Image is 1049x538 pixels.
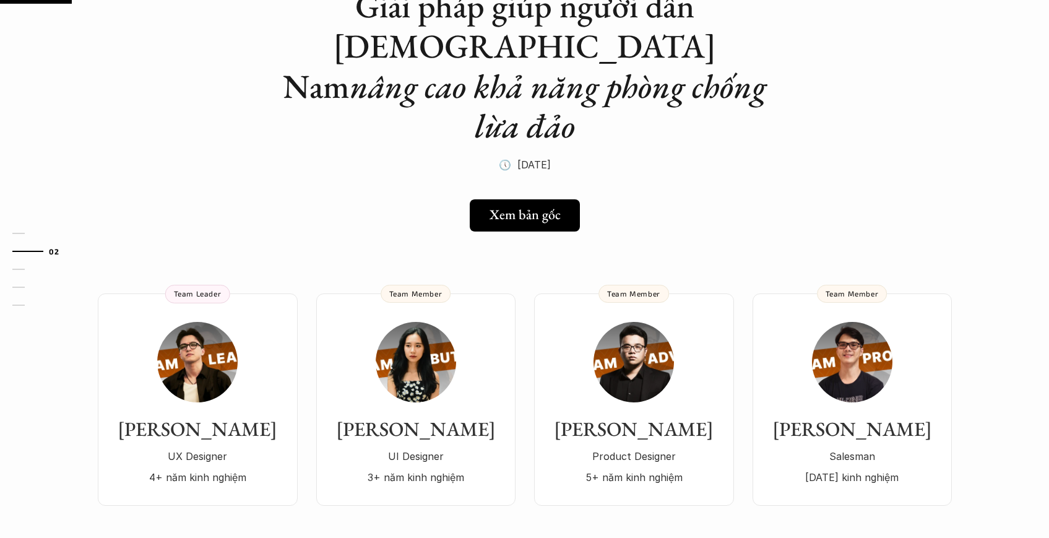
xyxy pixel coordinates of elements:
[546,447,722,466] p: Product Designer
[110,417,285,441] h3: [PERSON_NAME]
[12,244,71,259] a: 02
[98,293,298,506] a: [PERSON_NAME]UX Designer4+ năm kinh nghiệmTeam Leader
[765,468,939,487] p: [DATE] kinh nghiệm
[316,293,516,506] a: [PERSON_NAME]UI Designer3+ năm kinh nghiệmTeam Member
[174,289,222,298] p: Team Leader
[534,293,734,506] a: [PERSON_NAME]Product Designer5+ năm kinh nghiệmTeam Member
[110,447,285,466] p: UX Designer
[546,468,722,487] p: 5+ năm kinh nghiệm
[389,289,442,298] p: Team Member
[607,289,660,298] p: Team Member
[499,155,551,174] p: 🕔 [DATE]
[490,207,561,223] h5: Xem bản gốc
[826,289,879,298] p: Team Member
[765,447,939,466] p: Salesman
[765,417,939,441] h3: [PERSON_NAME]
[350,64,774,148] em: nâng cao khả năng phòng chống lừa đảo
[329,447,503,466] p: UI Designer
[49,246,59,255] strong: 02
[329,417,503,441] h3: [PERSON_NAME]
[753,293,952,506] a: [PERSON_NAME]Salesman[DATE] kinh nghiệmTeam Member
[470,199,580,232] a: Xem bản gốc
[329,468,503,487] p: 3+ năm kinh nghiệm
[110,468,285,487] p: 4+ năm kinh nghiệm
[546,417,722,441] h3: [PERSON_NAME]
